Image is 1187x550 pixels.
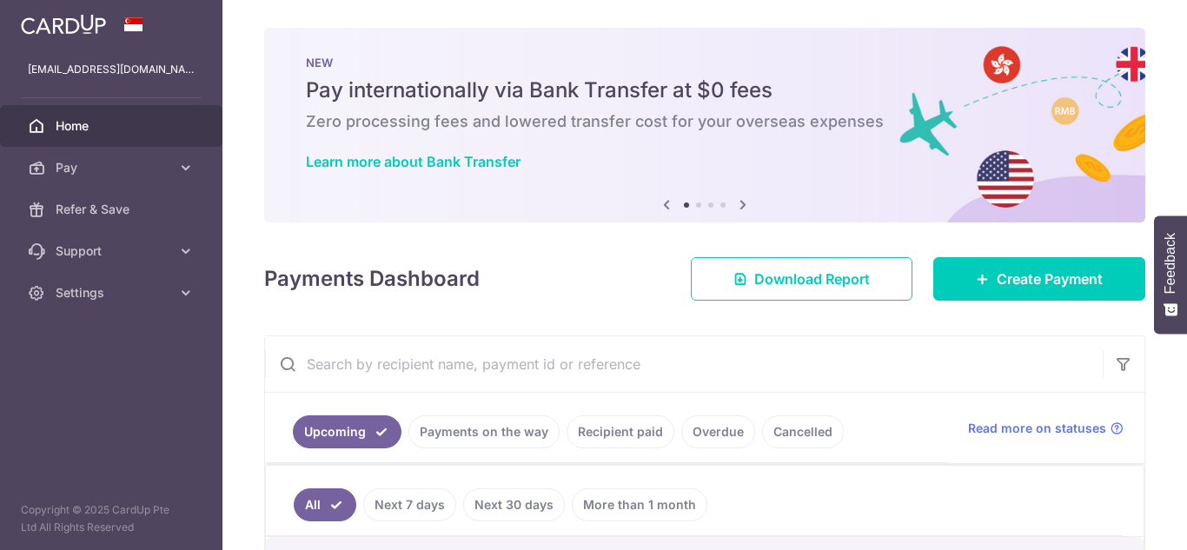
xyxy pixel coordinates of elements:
[968,420,1106,437] span: Read more on statuses
[567,415,674,448] a: Recipient paid
[1163,233,1178,294] span: Feedback
[56,201,170,218] span: Refer & Save
[1076,498,1170,541] iframe: Opens a widget where you can find more information
[21,14,106,35] img: CardUp
[681,415,755,448] a: Overdue
[264,28,1145,222] img: Bank transfer banner
[306,153,521,170] a: Learn more about Bank Transfer
[933,257,1145,301] a: Create Payment
[293,415,401,448] a: Upcoming
[264,263,480,295] h4: Payments Dashboard
[1154,215,1187,334] button: Feedback - Show survey
[294,488,356,521] a: All
[56,284,170,302] span: Settings
[56,117,170,135] span: Home
[572,488,707,521] a: More than 1 month
[762,415,844,448] a: Cancelled
[968,420,1124,437] a: Read more on statuses
[56,242,170,260] span: Support
[306,56,1104,70] p: NEW
[306,111,1104,132] h6: Zero processing fees and lowered transfer cost for your overseas expenses
[306,76,1104,104] h5: Pay internationally via Bank Transfer at $0 fees
[56,159,170,176] span: Pay
[691,257,912,301] a: Download Report
[28,61,195,78] p: [EMAIL_ADDRESS][DOMAIN_NAME]
[463,488,565,521] a: Next 30 days
[997,268,1103,289] span: Create Payment
[408,415,560,448] a: Payments on the way
[363,488,456,521] a: Next 7 days
[754,268,870,289] span: Download Report
[265,336,1103,392] input: Search by recipient name, payment id or reference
